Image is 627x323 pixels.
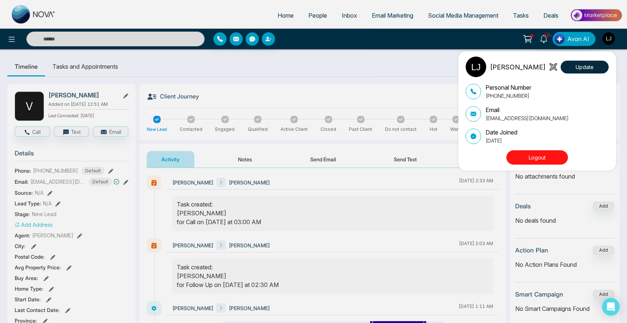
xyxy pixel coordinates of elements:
[602,298,620,316] div: Open Intercom Messenger
[485,114,569,122] p: [EMAIL_ADDRESS][DOMAIN_NAME]
[485,92,531,100] p: [PHONE_NUMBER]
[485,83,531,92] p: Personal Number
[485,105,569,114] p: Email
[485,128,517,137] p: Date Joined
[485,137,517,144] p: [DATE]
[561,61,609,73] button: Update
[506,150,568,165] button: Logout
[490,62,546,72] p: [PERSON_NAME]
